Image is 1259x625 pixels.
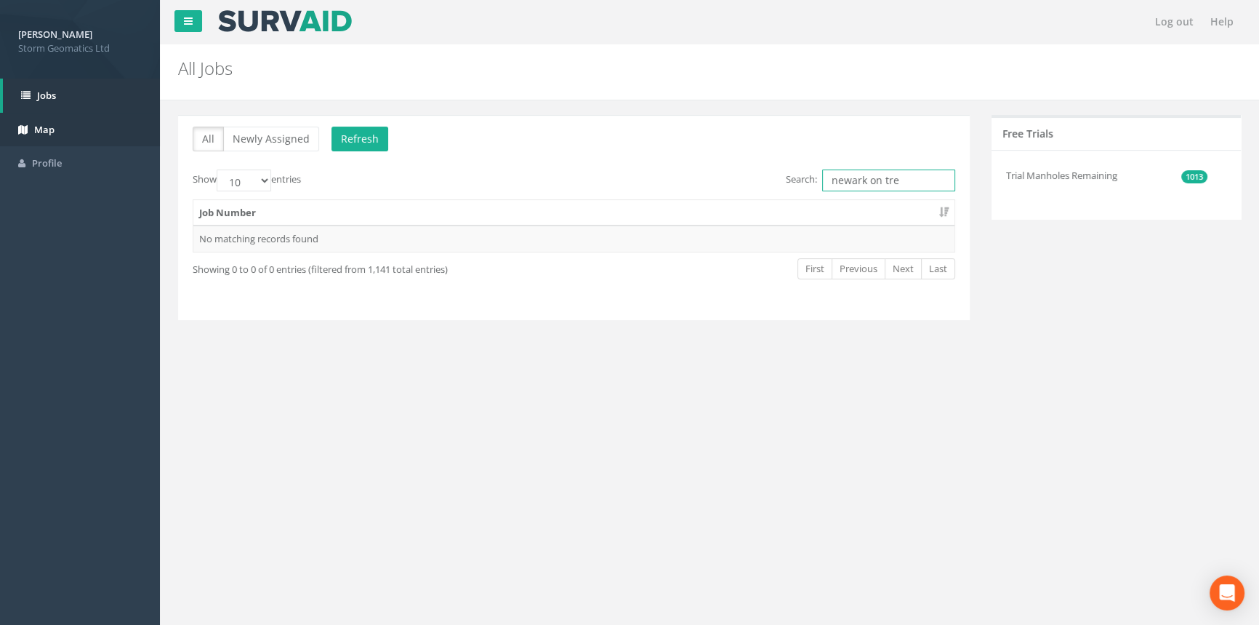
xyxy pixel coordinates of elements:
[786,170,955,191] label: Search:
[3,79,160,113] a: Jobs
[832,258,885,279] a: Previous
[217,170,271,191] select: Showentries
[37,89,56,102] span: Jobs
[1181,170,1207,183] span: 1013
[178,59,1060,78] h2: All Jobs
[193,200,954,226] th: Job Number: activate to sort column ascending
[18,24,142,55] a: [PERSON_NAME] Storm Geomatics Ltd
[822,170,955,191] input: Search:
[193,170,301,191] label: Show entries
[34,123,55,136] span: Map
[223,127,319,151] button: Newly Assigned
[193,257,498,276] div: Showing 0 to 0 of 0 entries (filtered from 1,141 total entries)
[1210,576,1244,610] div: Open Intercom Messenger
[32,156,62,170] span: Profile
[193,226,954,252] td: No matching records found
[193,127,224,151] button: All
[1006,162,1207,190] li: Trial Manholes Remaining
[18,28,92,41] strong: [PERSON_NAME]
[797,258,832,279] a: First
[331,127,388,151] button: Refresh
[18,41,142,55] span: Storm Geomatics Ltd
[1002,128,1053,139] h5: Free Trials
[921,258,955,279] a: Last
[885,258,922,279] a: Next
